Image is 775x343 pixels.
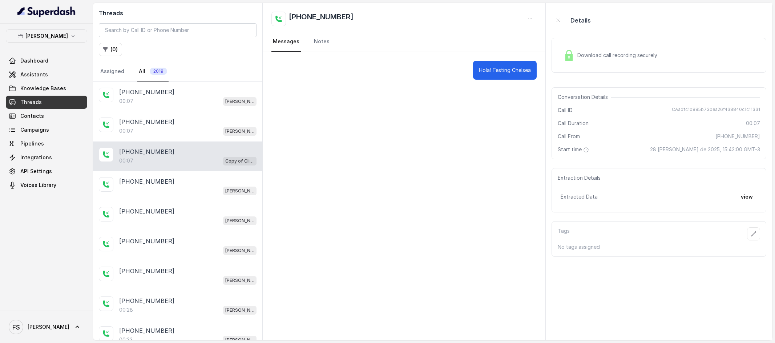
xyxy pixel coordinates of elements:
[6,123,87,136] a: Campaigns
[20,140,44,147] span: Pipelines
[558,133,580,140] span: Call From
[20,168,52,175] span: API Settings
[28,323,69,331] span: [PERSON_NAME]
[20,85,66,92] span: Knowledge Bases
[20,71,48,78] span: Assistants
[99,9,257,17] h2: Threads
[20,154,52,161] span: Integrations
[225,98,254,105] p: [PERSON_NAME]
[746,120,760,127] span: 00:07
[225,217,254,224] p: [PERSON_NAME]
[119,267,174,275] p: [PHONE_NUMBER]
[650,146,760,153] span: 28 [PERSON_NAME] de 2025, 15:42:00 GMT-3
[119,147,174,156] p: [PHONE_NUMBER]
[20,112,44,120] span: Contacts
[570,16,591,25] p: Details
[119,127,133,135] p: 00:07
[561,193,598,200] span: Extracted Data
[20,57,48,64] span: Dashboard
[99,62,126,81] a: Assigned
[6,68,87,81] a: Assistants
[736,190,757,203] button: view
[577,52,660,59] span: Download call recording securely
[119,237,174,246] p: [PHONE_NUMBER]
[6,96,87,109] a: Threads
[17,6,76,17] img: light.svg
[225,157,254,165] p: Copy of Client Name / Testing
[6,165,87,178] a: API Settings
[558,227,570,240] p: Tags
[6,179,87,192] a: Voices Library
[119,97,133,105] p: 00:07
[558,93,611,101] span: Conversation Details
[99,62,257,81] nav: Tabs
[6,54,87,67] a: Dashboard
[6,137,87,150] a: Pipelines
[6,151,87,164] a: Integrations
[99,43,122,56] button: (0)
[715,133,760,140] span: [PHONE_NUMBER]
[119,326,174,335] p: [PHONE_NUMBER]
[137,62,169,81] a: All2019
[271,32,537,52] nav: Tabs
[150,68,167,75] span: 2019
[225,187,254,195] p: [PERSON_NAME]
[558,120,589,127] span: Call Duration
[20,182,56,189] span: Voices Library
[6,317,87,337] a: [PERSON_NAME]
[119,306,133,314] p: 00:28
[225,247,254,254] p: [PERSON_NAME]
[12,323,20,331] text: FS
[558,243,760,251] p: No tags assigned
[119,88,174,96] p: [PHONE_NUMBER]
[119,117,174,126] p: [PHONE_NUMBER]
[119,207,174,216] p: [PHONE_NUMBER]
[312,32,331,52] a: Notes
[25,32,68,40] p: [PERSON_NAME]
[672,107,760,114] span: CAadfc1b885b73bea26f438840c1c11331
[20,126,49,133] span: Campaigns
[558,174,604,182] span: Extraction Details
[6,82,87,95] a: Knowledge Bases
[271,32,301,52] a: Messages
[225,128,254,135] p: [PERSON_NAME]
[558,107,573,114] span: Call ID
[99,23,257,37] input: Search by Call ID or Phone Number
[119,177,174,186] p: [PHONE_NUMBER]
[20,99,42,106] span: Threads
[479,67,531,74] p: Hola! Testing Chelsea
[6,109,87,123] a: Contacts
[119,157,133,164] p: 00:07
[6,29,87,43] button: [PERSON_NAME]
[558,146,590,153] span: Start time
[119,296,174,305] p: [PHONE_NUMBER]
[225,307,254,314] p: [PERSON_NAME]
[564,50,574,61] img: Lock Icon
[289,12,354,26] h2: [PHONE_NUMBER]
[225,277,254,284] p: [PERSON_NAME]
